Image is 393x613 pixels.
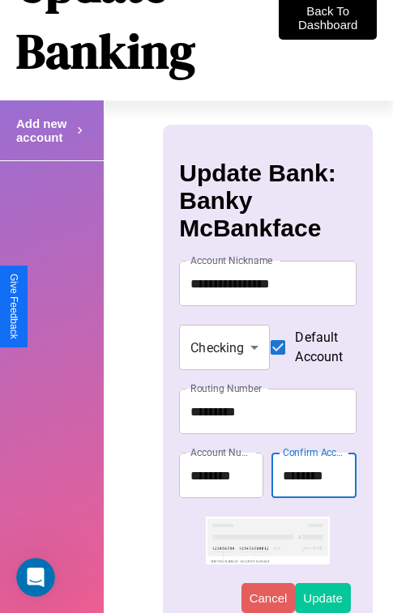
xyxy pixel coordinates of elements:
button: Cancel [241,583,296,613]
span: Default Account [295,328,343,367]
label: Account Nickname [190,253,273,267]
iframe: Intercom live chat [16,558,55,597]
h4: Add new account [16,117,73,144]
label: Confirm Account Number [283,445,348,459]
label: Account Number [190,445,255,459]
h3: Update Bank: Banky McBankface [179,160,356,242]
div: Checking [179,325,270,370]
label: Routing Number [190,381,262,395]
img: check [206,517,330,564]
div: Give Feedback [8,274,19,339]
button: Update [295,583,350,613]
